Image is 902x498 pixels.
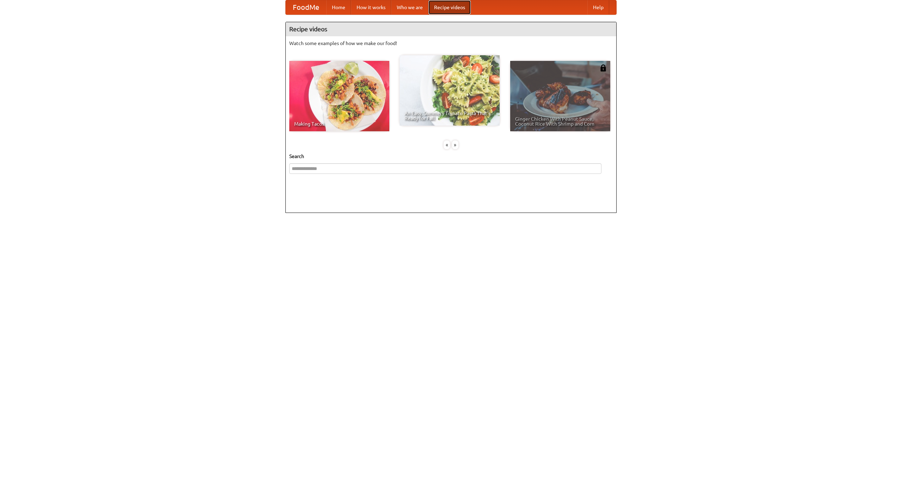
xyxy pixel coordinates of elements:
a: Who we are [391,0,428,14]
a: An Easy, Summery Tomato Pasta That's Ready for Fall [400,55,500,126]
a: Help [587,0,609,14]
span: An Easy, Summery Tomato Pasta That's Ready for Fall [404,111,495,121]
a: Making Tacos [289,61,389,131]
a: Home [326,0,351,14]
p: Watch some examples of how we make our food! [289,40,613,47]
h5: Search [289,153,613,160]
a: Recipe videos [428,0,471,14]
span: Making Tacos [294,121,384,126]
div: « [444,140,450,149]
div: » [452,140,458,149]
img: 483408.png [600,64,607,71]
a: How it works [351,0,391,14]
h4: Recipe videos [286,22,616,36]
a: FoodMe [286,0,326,14]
